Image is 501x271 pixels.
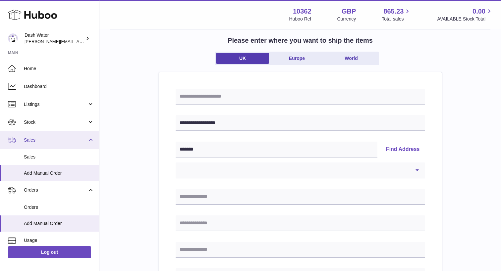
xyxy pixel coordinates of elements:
span: AVAILABLE Stock Total [437,16,493,22]
span: Add Manual Order [24,170,94,176]
div: Dash Water [25,32,84,45]
span: Home [24,66,94,72]
span: Sales [24,154,94,160]
a: 0.00 AVAILABLE Stock Total [437,7,493,22]
strong: 10362 [293,7,311,16]
a: World [325,53,378,64]
a: Europe [270,53,323,64]
a: 865.23 Total sales [382,7,411,22]
span: Sales [24,137,87,143]
span: Add Manual Order [24,220,94,227]
span: 0.00 [473,7,485,16]
span: Usage [24,237,94,244]
span: Orders [24,187,87,193]
img: james@dash-water.com [8,33,18,43]
span: Orders [24,204,94,210]
a: Log out [8,246,91,258]
div: Currency [337,16,356,22]
h2: Please enter where you want to ship the items [228,36,373,45]
strong: GBP [342,7,356,16]
span: Listings [24,101,87,108]
span: 865.23 [383,7,404,16]
span: Stock [24,119,87,125]
button: Find Address [381,142,425,158]
span: [PERSON_NAME][EMAIL_ADDRESS][DOMAIN_NAME] [25,39,133,44]
span: Dashboard [24,83,94,90]
div: Huboo Ref [289,16,311,22]
span: Total sales [382,16,411,22]
a: UK [216,53,269,64]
